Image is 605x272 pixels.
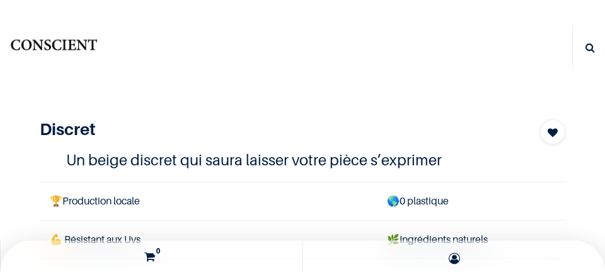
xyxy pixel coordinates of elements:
[153,245,163,256] sup: 0
[9,36,98,59] a: Logo of Conscient
[50,233,141,245] span: 💪 Résistant aux Uvs
[40,182,377,220] td: Production locale
[377,220,565,258] td: Ingrédients naturels
[540,191,599,250] iframe: Tidio Chat
[540,119,565,145] button: Add to wishlist
[9,36,98,59] img: Conscient
[66,150,539,171] h4: Un beige discret qui saura laisser votre pièce s’exprimer
[548,125,558,140] span: Add to wishlist
[387,194,400,207] span: 🌎
[50,194,62,207] span: 🏆
[40,119,487,139] h1: Discret
[4,240,299,272] a: 0
[377,182,565,220] td: 0 plastique
[387,233,400,245] span: 🌿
